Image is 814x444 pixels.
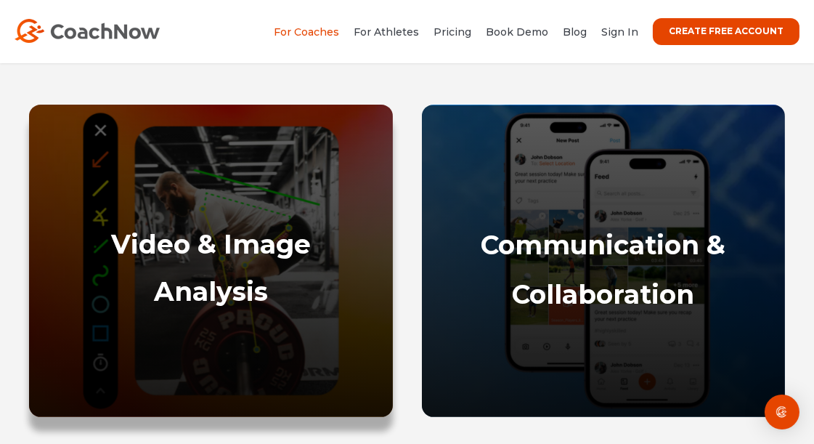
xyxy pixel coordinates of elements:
a: Pricing [434,25,471,39]
a: Book Demo [486,25,548,39]
a: CREATE FREE ACCOUNT [653,18,799,45]
a: Collaboration [512,278,694,310]
a: Analysis [154,275,268,307]
a: Sign In [601,25,638,39]
img: CoachNow Logo [15,19,160,43]
a: Communication & [481,229,725,261]
a: Blog [563,25,587,39]
div: Open Intercom Messenger [765,395,799,429]
a: For Coaches [274,25,339,39]
a: For Athletes [354,25,419,39]
a: Video & Image [111,228,311,260]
